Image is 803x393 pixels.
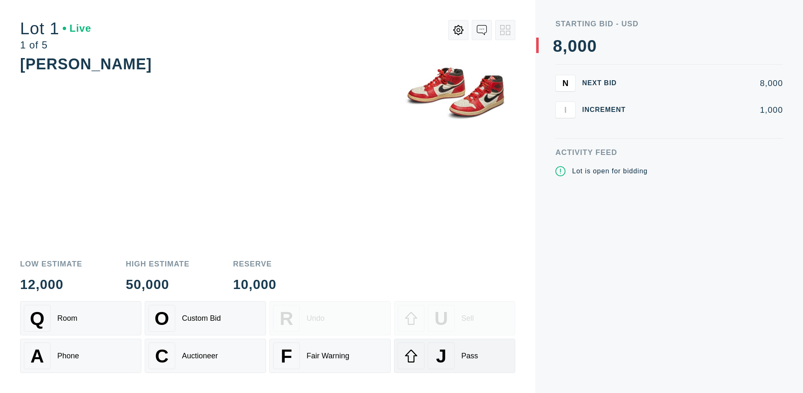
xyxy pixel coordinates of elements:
[145,301,266,335] button: OCustom Bid
[20,40,91,50] div: 1 of 5
[20,20,91,37] div: Lot 1
[31,345,44,367] span: A
[57,314,77,323] div: Room
[555,149,783,156] div: Activity Feed
[182,352,218,360] div: Auctioneer
[281,345,292,367] span: F
[20,301,141,335] button: QRoom
[20,278,82,291] div: 12,000
[20,339,141,373] button: APhone
[182,314,221,323] div: Custom Bid
[233,278,276,291] div: 10,000
[269,339,391,373] button: FFair Warning
[307,314,325,323] div: Undo
[587,38,597,54] div: 0
[563,78,568,88] span: N
[555,75,575,91] button: N
[269,301,391,335] button: RUndo
[461,314,474,323] div: Sell
[126,260,190,268] div: High Estimate
[394,339,515,373] button: JPass
[20,56,152,73] div: [PERSON_NAME]
[435,308,448,329] span: U
[30,308,45,329] span: Q
[568,38,577,54] div: 0
[578,38,587,54] div: 0
[155,345,169,367] span: C
[20,260,82,268] div: Low Estimate
[145,339,266,373] button: CAuctioneer
[233,260,276,268] div: Reserve
[155,308,169,329] span: O
[572,166,647,176] div: Lot is open for bidding
[307,352,349,360] div: Fair Warning
[563,38,568,205] div: ,
[582,106,632,113] div: Increment
[582,80,632,86] div: Next Bid
[436,345,446,367] span: J
[63,23,91,33] div: Live
[280,308,293,329] span: R
[555,20,783,28] div: Starting Bid - USD
[564,105,567,114] span: I
[639,79,783,87] div: 8,000
[553,38,563,54] div: 8
[461,352,478,360] div: Pass
[126,278,190,291] div: 50,000
[555,101,575,118] button: I
[394,301,515,335] button: USell
[57,352,79,360] div: Phone
[639,106,783,114] div: 1,000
